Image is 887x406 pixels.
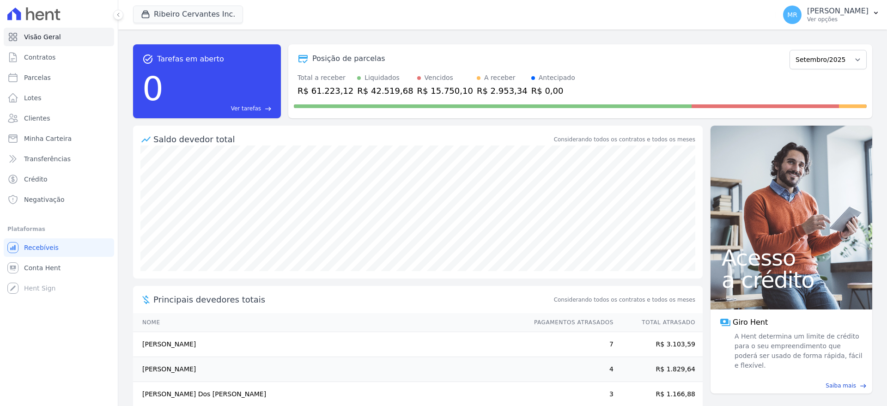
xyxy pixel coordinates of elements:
[4,129,114,148] a: Minha Carteira
[614,357,703,382] td: R$ 1.829,64
[539,73,575,83] div: Antecipado
[365,73,400,83] div: Liquidados
[531,85,575,97] div: R$ 0,00
[484,73,516,83] div: A receber
[7,224,110,235] div: Plataformas
[722,269,861,291] span: a crédito
[153,293,552,306] span: Principais devedores totais
[133,332,525,357] td: [PERSON_NAME]
[4,170,114,188] a: Crédito
[312,53,385,64] div: Posição de parcelas
[298,73,353,83] div: Total a receber
[4,109,114,127] a: Clientes
[167,104,272,113] a: Ver tarefas east
[24,32,61,42] span: Visão Geral
[4,259,114,277] a: Conta Hent
[776,2,887,28] button: MR [PERSON_NAME] Ver opções
[142,65,164,113] div: 0
[525,332,614,357] td: 7
[4,28,114,46] a: Visão Geral
[554,296,695,304] span: Considerando todos os contratos e todos os meses
[722,247,861,269] span: Acesso
[133,357,525,382] td: [PERSON_NAME]
[525,313,614,332] th: Pagamentos Atrasados
[133,6,243,23] button: Ribeiro Cervantes Inc.
[4,190,114,209] a: Negativação
[265,105,272,112] span: east
[525,357,614,382] td: 4
[157,54,224,65] span: Tarefas em aberto
[4,48,114,67] a: Contratos
[24,154,71,164] span: Transferências
[477,85,528,97] div: R$ 2.953,34
[153,133,552,145] div: Saldo devedor total
[24,114,50,123] span: Clientes
[24,175,48,184] span: Crédito
[4,150,114,168] a: Transferências
[417,85,473,97] div: R$ 15.750,10
[733,332,863,370] span: A Hent determina um limite de crédito para o seu empreendimento que poderá ser usado de forma ráp...
[142,54,153,65] span: task_alt
[425,73,453,83] div: Vencidos
[24,263,61,273] span: Conta Hent
[826,382,856,390] span: Saiba mais
[24,93,42,103] span: Lotes
[24,243,59,252] span: Recebíveis
[807,6,869,16] p: [PERSON_NAME]
[614,313,703,332] th: Total Atrasado
[24,195,65,204] span: Negativação
[614,332,703,357] td: R$ 3.103,59
[807,16,869,23] p: Ver opções
[554,135,695,144] div: Considerando todos os contratos e todos os meses
[4,68,114,87] a: Parcelas
[298,85,353,97] div: R$ 61.223,12
[24,53,55,62] span: Contratos
[24,73,51,82] span: Parcelas
[716,382,867,390] a: Saiba mais east
[231,104,261,113] span: Ver tarefas
[787,12,797,18] span: MR
[4,238,114,257] a: Recebíveis
[357,85,413,97] div: R$ 42.519,68
[733,317,768,328] span: Giro Hent
[24,134,72,143] span: Minha Carteira
[860,382,867,389] span: east
[4,89,114,107] a: Lotes
[133,313,525,332] th: Nome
